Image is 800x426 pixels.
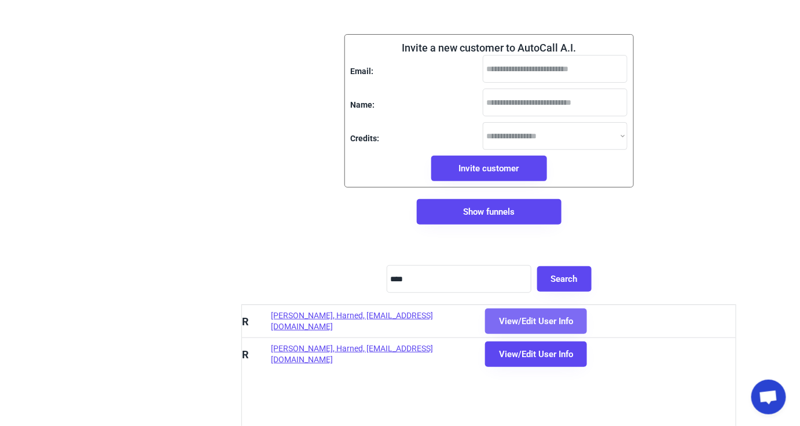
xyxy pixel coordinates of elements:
div: [PERSON_NAME], Harned, [EMAIL_ADDRESS][DOMAIN_NAME] [271,310,474,333]
div: Credits: [351,133,380,145]
button: View/Edit User Info [485,309,587,334]
div: [PERSON_NAME], Harned, [EMAIL_ADDRESS][DOMAIN_NAME] [271,343,474,366]
button: View/Edit User Info [485,341,587,367]
button: Show funnels [417,199,562,225]
button: Search [537,266,592,292]
div: Email: [351,66,374,78]
div: Open chat [751,380,786,414]
div: Invite a new customer to AutoCall A.I. [402,41,576,55]
div: Name: [351,100,375,111]
button: Invite customer [431,156,547,181]
div: R [242,347,259,362]
div: R [242,314,259,329]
